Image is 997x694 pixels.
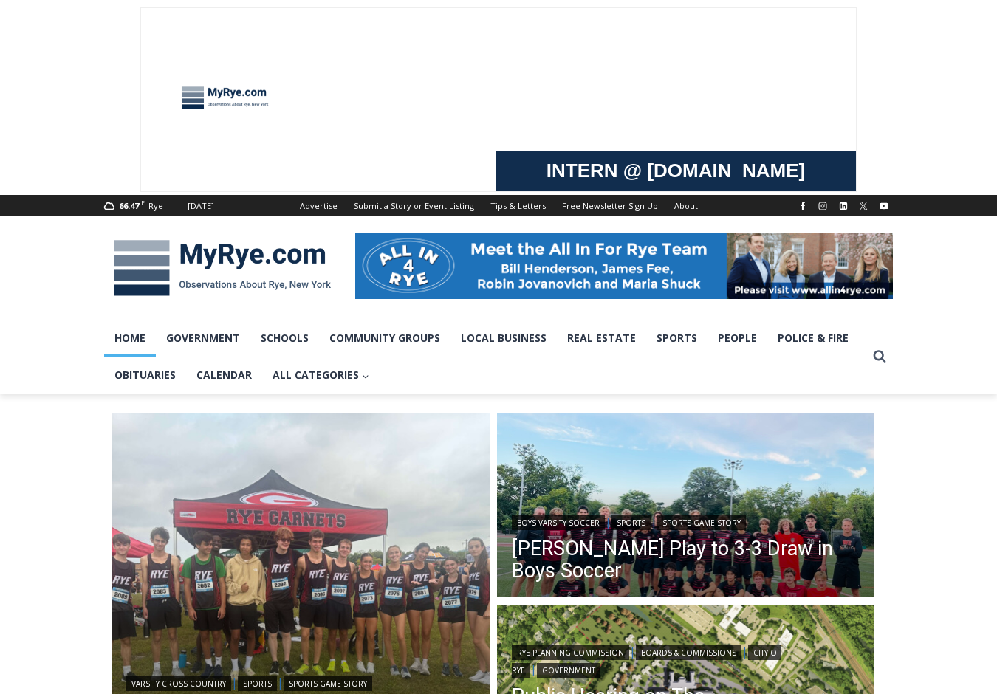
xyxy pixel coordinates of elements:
a: Obituaries [104,357,186,394]
a: Police & Fire [767,320,859,357]
a: Free Newsletter Sign Up [554,195,666,216]
nav: Primary Navigation [104,320,866,394]
div: [DATE] [188,199,214,213]
a: People [708,320,767,357]
a: Open Tues. - Sun. [PHONE_NUMBER] [1,148,148,184]
img: All in for Rye [355,233,893,299]
div: Rye [148,199,163,213]
div: | | [512,512,860,530]
nav: Secondary Navigation [292,195,706,216]
a: Government [156,320,250,357]
a: Read More Rye, Harrison Play to 3-3 Draw in Boys Soccer [497,413,875,602]
img: MyRye.com [104,230,340,306]
a: Sports [238,676,277,691]
a: [PERSON_NAME] Play to 3-3 Draw in Boys Soccer [512,537,860,582]
a: Community Groups [319,320,450,357]
a: Boards & Commissions [636,645,741,660]
a: Calendar [186,357,262,394]
a: Instagram [814,197,832,215]
a: City of Rye [512,645,781,678]
a: Sports Game Story [284,676,372,691]
span: Open Tues. - Sun. [PHONE_NUMBER] [4,152,145,208]
a: Facebook [794,197,812,215]
div: | | | [512,642,860,678]
a: Varsity Cross Country [126,676,231,691]
a: Boys Varsity Soccer [512,515,605,530]
button: View Search Form [866,343,893,370]
div: | | [126,673,475,691]
div: "the precise, almost orchestrated movements of cutting and assembling sushi and [PERSON_NAME] mak... [152,92,217,176]
a: Tips & Letters [482,195,554,216]
a: YouTube [875,197,893,215]
a: Local Business [450,320,557,357]
a: Linkedin [835,197,852,215]
a: Government [537,663,600,678]
span: 66.47 [119,200,139,211]
a: Submit a Story or Event Listing [346,195,482,216]
a: Sports [646,320,708,357]
a: About [666,195,706,216]
a: Intern @ [DOMAIN_NAME] [355,143,716,184]
a: X [854,197,872,215]
button: Child menu of All Categories [262,357,380,394]
a: Real Estate [557,320,646,357]
a: Schools [250,320,319,357]
a: Advertise [292,195,346,216]
a: Home [104,320,156,357]
span: F [141,198,145,206]
img: (PHOTO: The 2025 Rye Boys Varsity Soccer team. Contributed.) [497,413,875,602]
a: Sports [611,515,651,530]
a: Rye Planning Commission [512,645,629,660]
a: Sports Game Story [657,515,746,530]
